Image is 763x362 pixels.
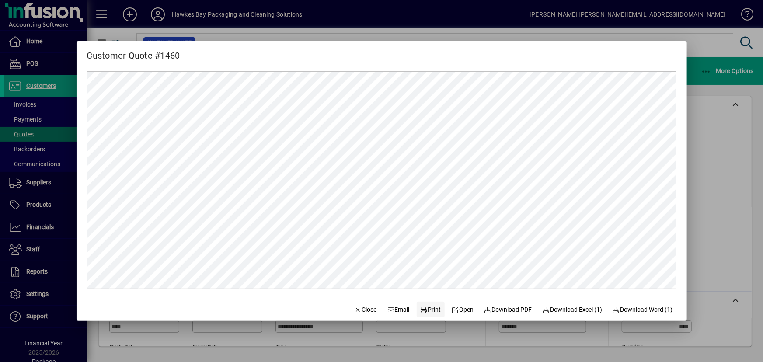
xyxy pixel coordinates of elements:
[420,305,441,314] span: Print
[354,305,377,314] span: Close
[609,302,676,317] button: Download Word (1)
[539,302,606,317] button: Download Excel (1)
[417,302,445,317] button: Print
[387,305,410,314] span: Email
[448,302,477,317] a: Open
[351,302,380,317] button: Close
[481,302,536,317] a: Download PDF
[543,305,603,314] span: Download Excel (1)
[452,305,474,314] span: Open
[484,305,532,314] span: Download PDF
[613,305,673,314] span: Download Word (1)
[383,302,413,317] button: Email
[77,41,191,63] h2: Customer Quote #1460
